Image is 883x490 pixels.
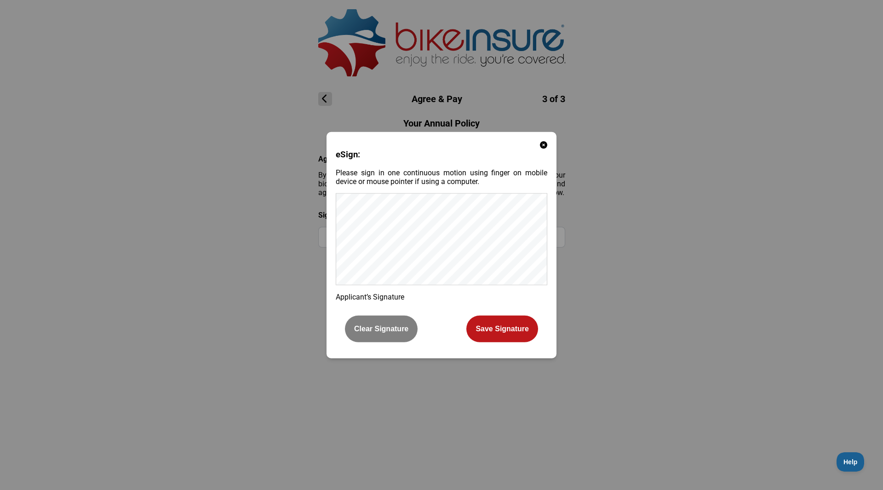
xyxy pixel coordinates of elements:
[336,293,547,301] p: Applicant’s Signature
[837,452,865,472] iframe: Toggle Customer Support
[336,150,547,160] h3: eSign:
[345,316,418,342] button: Clear Signature
[336,168,547,186] p: Please sign in one continuous motion using finger on mobile device or mouse pointer if using a co...
[466,316,538,342] button: Save Signature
